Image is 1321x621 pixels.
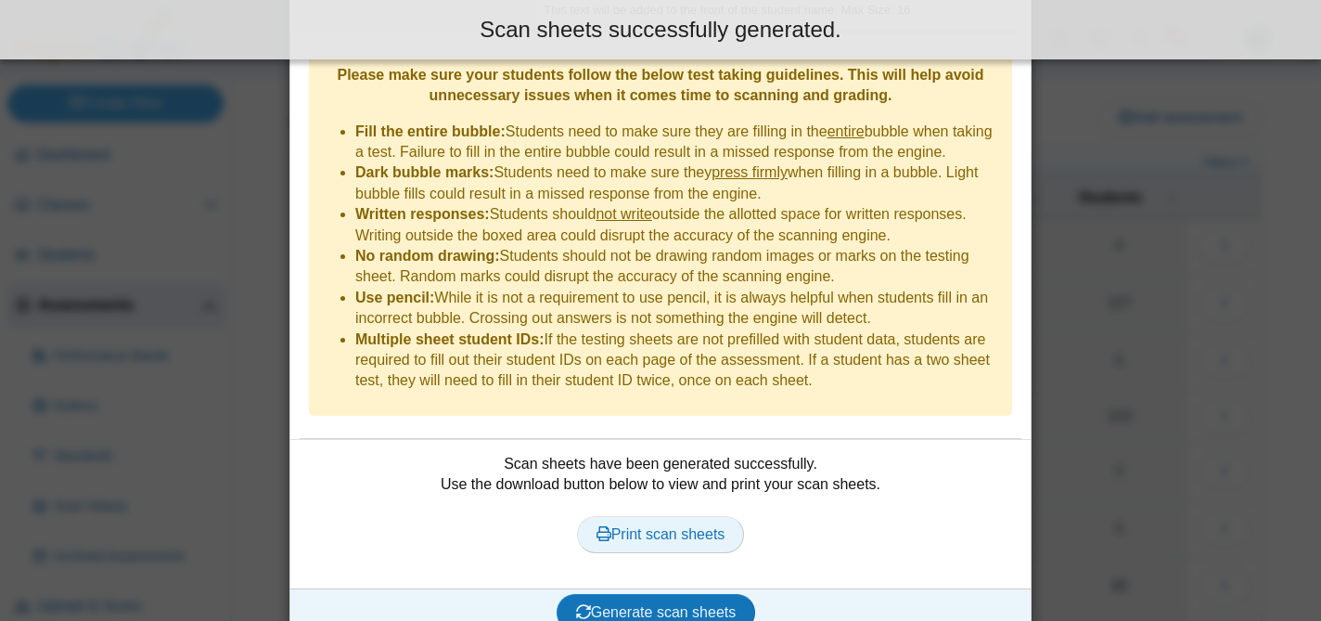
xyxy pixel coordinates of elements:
li: Students should not be drawing random images or marks on the testing sheet. Random marks could di... [355,246,1003,288]
b: Written responses: [355,206,490,222]
span: Print scan sheets [596,526,725,542]
li: If the testing sheets are not prefilled with student data, students are required to fill out thei... [355,330,1003,392]
b: Fill the entire bubble: [355,123,506,139]
div: Scan sheets have been generated successfully. Use the download button below to view and print you... [300,454,1021,575]
span: Generate scan sheets [576,604,737,620]
li: Students need to make sure they are filling in the bubble when taking a test. Failure to fill in ... [355,122,1003,163]
b: Please make sure your students follow the below test taking guidelines. This will help avoid unne... [337,67,983,103]
li: Students need to make sure they when filling in a bubble. Light bubble fills could result in a mi... [355,162,1003,204]
b: Dark bubble marks: [355,164,494,180]
u: entire [827,123,865,139]
b: Multiple sheet student IDs: [355,331,545,347]
b: No random drawing: [355,248,500,264]
li: Students should outside the allotted space for written responses. Writing outside the boxed area ... [355,204,1003,246]
li: While it is not a requirement to use pencil, it is always helpful when students fill in an incorr... [355,288,1003,330]
a: Print scan sheets [577,516,745,553]
u: press firmly [712,164,788,180]
div: Scan sheets successfully generated. [14,14,1307,45]
u: not write [596,206,651,222]
b: Use pencil: [355,290,434,305]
